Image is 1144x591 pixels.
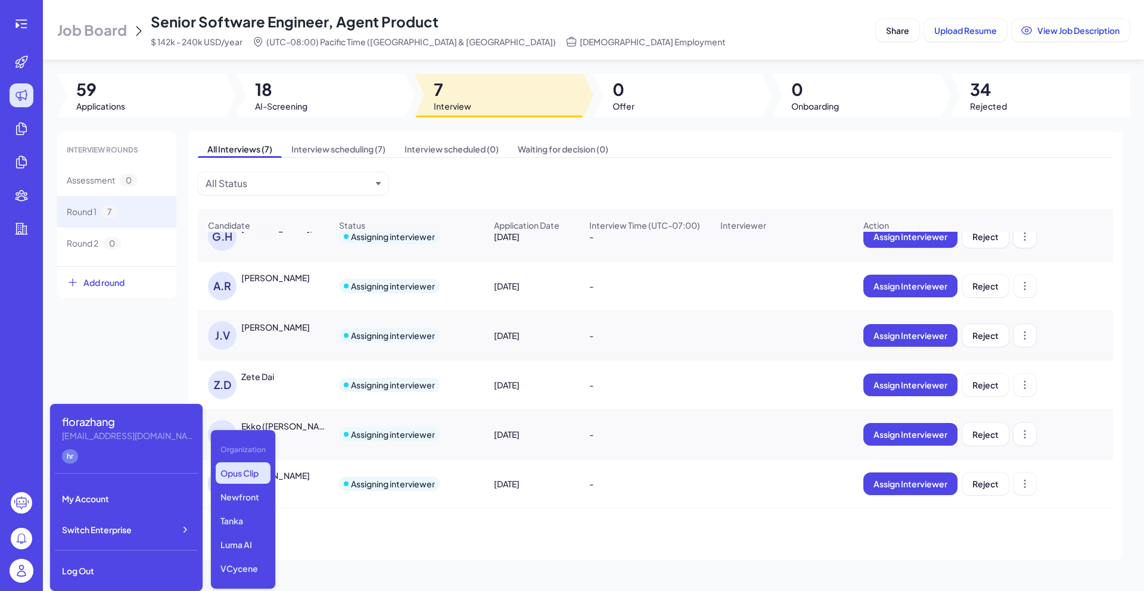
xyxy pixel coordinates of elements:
span: Add round [83,276,125,288]
p: VCycene [216,558,271,579]
div: A.R [208,272,237,300]
p: Opus Clip [216,462,271,484]
div: Abrar Rahman [241,272,310,284]
span: Waiting for decision (0) [508,141,618,157]
div: [DATE] [484,269,579,303]
span: Job Board [57,20,127,39]
button: Assign Interviewer [863,374,958,396]
div: Assigning interviewer [351,231,435,242]
span: Interview scheduled (0) [395,141,508,157]
span: Reject [972,429,999,440]
div: [DATE] [484,319,579,352]
span: Reject [972,478,999,489]
button: Add round [57,266,176,298]
span: Offer [613,100,635,112]
span: 7 [101,206,118,218]
span: Upload Resume [934,25,997,36]
button: Reject [962,423,1009,446]
span: [DEMOGRAPHIC_DATA] Employment [580,36,726,48]
span: Candidate [208,219,250,231]
button: Upload Resume [924,19,1007,42]
span: 59 [76,79,125,100]
span: Reject [972,281,999,291]
img: user_logo.png [10,559,33,583]
button: Reject [962,275,1009,297]
span: Assign Interviewer [873,429,947,440]
span: Switch Enterprise [62,524,132,536]
span: Round 2 [67,237,98,250]
span: 0 [120,174,138,186]
span: Share [886,25,909,36]
button: All Status [206,176,371,191]
button: Reject [962,225,1009,248]
p: Tanka [216,510,271,531]
div: E.( [208,420,237,449]
span: Reject [972,380,999,390]
div: [DATE] [484,467,579,500]
div: INTERVIEW ROUNDS [57,136,176,164]
p: Luma AI [216,534,271,555]
button: Share [876,19,919,42]
div: - [580,220,710,253]
span: 7 [434,79,471,100]
div: Jonathan Vieyra [241,321,310,333]
button: Reject [962,472,1009,495]
div: Zete Dai [241,371,274,382]
div: Assigning interviewer [351,379,435,391]
div: hr [62,449,78,464]
span: Assign Interviewer [873,330,947,341]
span: Assign Interviewer [873,380,947,390]
button: Assign Interviewer [863,225,958,248]
span: Applications [76,100,125,112]
div: - [580,368,710,402]
div: Assigning interviewer [351,428,435,440]
span: Status [339,219,365,231]
div: - [580,319,710,352]
span: AI-Screening [255,100,307,112]
span: Action [863,219,889,231]
button: Reject [962,374,1009,396]
span: $ 142k - 240k USD/year [151,36,243,48]
button: View Job Description [1012,19,1130,42]
div: - [580,467,710,500]
span: Round 1 [67,206,97,218]
div: All Status [206,176,247,191]
span: 18 [255,79,307,100]
span: Onboarding [791,100,839,112]
div: Log Out [55,558,198,584]
span: Interview scheduling (7) [282,141,395,157]
div: Yaohui Ding [241,469,310,481]
div: Organization [216,440,271,460]
span: 34 [970,79,1007,100]
div: florazhang [62,413,193,430]
div: Assigning interviewer [351,478,435,490]
span: All Interviews (7) [198,141,282,157]
div: J.V [208,321,237,350]
span: 0 [103,237,121,250]
button: Assign Interviewer [863,472,958,495]
button: Assign Interviewer [863,423,958,446]
div: - [580,269,710,303]
span: Application Date [494,219,559,231]
span: Reject [972,330,999,341]
span: 0 [791,79,839,100]
span: Interviewer [720,219,766,231]
div: florazhang@joinbrix.com [62,430,193,442]
div: My Account [55,486,198,512]
div: [DATE] [484,368,579,402]
span: Senior Software Engineer, Agent Product [151,13,439,30]
div: [DATE] [484,220,579,253]
span: Assign Interviewer [873,478,947,489]
button: Reject [962,324,1009,347]
div: Assigning interviewer [351,329,435,341]
div: Assigning interviewer [351,280,435,292]
div: Ekko (Sihan) Lin [241,420,329,432]
div: - [580,418,710,451]
button: Assign Interviewer [863,324,958,347]
span: (UTC-08:00) Pacific Time ([GEOGRAPHIC_DATA] & [GEOGRAPHIC_DATA]) [266,36,556,48]
div: Y.D [208,469,237,498]
span: View Job Description [1037,25,1120,36]
span: Rejected [970,100,1007,112]
div: G.H [208,222,237,251]
span: Assessment [67,174,115,186]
